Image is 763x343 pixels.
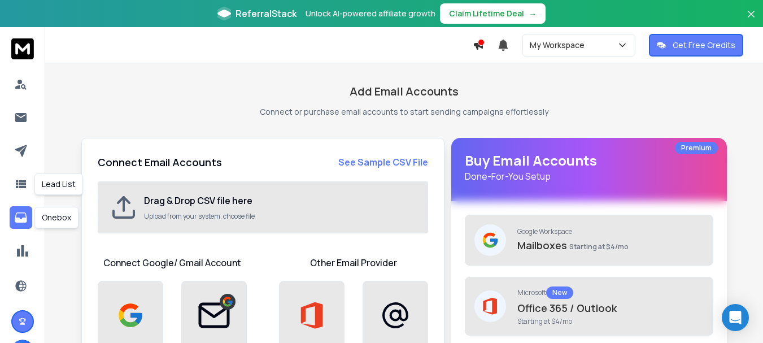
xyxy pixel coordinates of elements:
[517,286,704,299] p: Microsoft
[144,194,416,207] h2: Drag & Drop CSV file here
[546,286,573,299] div: New
[144,212,416,221] p: Upload from your system, choose file
[649,34,743,57] button: Get Free Credits
[465,170,713,183] p: Done-For-You Setup
[338,156,428,168] strong: See Sample CSV File
[517,300,704,316] p: Office 365 / Outlook
[530,40,589,51] p: My Workspace
[350,84,459,99] h1: Add Email Accounts
[98,154,222,170] h2: Connect Email Accounts
[34,173,83,195] div: Lead List
[310,256,397,270] h1: Other Email Provider
[236,7,297,20] span: ReferralStack
[569,242,629,251] span: Starting at $4/mo
[34,207,79,228] div: Onebox
[517,227,704,236] p: Google Workspace
[338,155,428,169] a: See Sample CSV File
[517,237,704,253] p: Mailboxes
[260,106,548,118] p: Connect or purchase email accounts to start sending campaigns effortlessly
[673,40,735,51] p: Get Free Credits
[744,7,758,34] button: Close banner
[306,8,435,19] p: Unlock AI-powered affiliate growth
[529,8,537,19] span: →
[517,317,704,326] span: Starting at $4/mo
[440,3,546,24] button: Claim Lifetime Deal→
[103,256,241,270] h1: Connect Google/ Gmail Account
[722,304,749,331] div: Open Intercom Messenger
[465,151,713,183] h1: Buy Email Accounts
[675,142,718,154] div: Premium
